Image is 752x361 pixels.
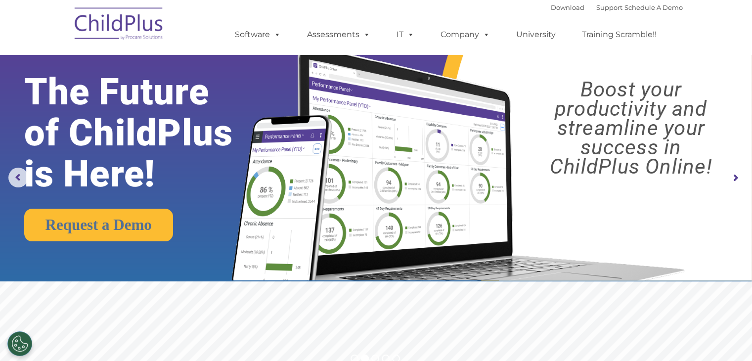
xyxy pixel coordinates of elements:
font: | [551,3,683,11]
a: IT [387,25,424,45]
a: University [506,25,566,45]
a: Assessments [297,25,380,45]
a: Download [551,3,584,11]
img: ChildPlus by Procare Solutions [70,0,169,50]
rs-layer: The Future of ChildPlus is Here! [24,71,265,194]
a: Request a Demo [24,209,173,241]
a: Support [596,3,622,11]
button: Cookies Settings [7,331,32,356]
a: Schedule A Demo [624,3,683,11]
a: Training Scramble!! [572,25,666,45]
rs-layer: Boost your productivity and streamline your success in ChildPlus Online! [520,80,743,176]
a: Software [225,25,291,45]
a: Company [431,25,500,45]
